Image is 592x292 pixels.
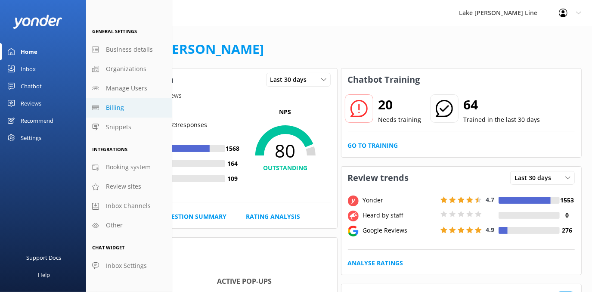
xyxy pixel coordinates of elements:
[246,212,300,221] a: Rating Analysis
[21,60,36,78] div: Inbox
[217,276,331,287] h4: Active Pop-ups
[106,221,123,230] span: Other
[240,163,331,173] h4: OUTSTANDING
[106,261,147,270] span: Inbox Settings
[361,211,438,220] div: Heard by staff
[560,226,575,235] h4: 276
[96,39,264,59] h1: Welcome,
[560,196,575,205] h4: 1553
[86,98,172,118] a: Billing
[106,162,151,172] span: Booking system
[86,196,172,216] a: Inbox Channels
[106,45,153,54] span: Business details
[361,226,438,235] div: Google Reviews
[225,159,240,168] h4: 164
[21,129,41,146] div: Settings
[106,201,151,211] span: Inbox Channels
[106,84,147,93] span: Manage Users
[225,174,240,183] h4: 109
[464,94,540,115] h2: 64
[106,64,146,74] span: Organizations
[92,244,124,251] span: Chat Widget
[240,107,331,117] p: NPS
[515,173,556,183] span: Last 30 days
[21,112,53,129] div: Recommend
[86,79,172,98] a: Manage Users
[27,249,62,266] div: Support Docs
[92,146,127,152] span: Integrations
[21,95,41,112] div: Reviews
[106,122,131,132] span: Snippets
[159,40,264,58] a: [PERSON_NAME]
[348,258,403,268] a: Analyse Ratings
[86,216,172,235] a: Other
[38,266,50,283] div: Help
[86,177,172,196] a: Review sites
[86,118,172,137] a: Snippets
[21,43,37,60] div: Home
[86,59,172,79] a: Organizations
[97,91,337,100] p: From all sources of reviews
[97,260,337,270] p: In the last 30 days
[21,78,42,95] div: Chatbot
[240,140,331,162] span: 80
[270,75,312,84] span: Last 30 days
[86,40,172,59] a: Business details
[162,212,226,221] a: Question Summary
[106,182,141,191] span: Review sites
[341,167,415,189] h3: Review trends
[486,226,495,234] span: 4.9
[86,256,172,276] a: Inbox Settings
[225,144,240,153] h4: 1568
[486,196,495,204] span: 4.7
[378,115,422,124] p: Needs training
[464,115,540,124] p: Trained in the last 30 days
[13,15,62,29] img: yonder-white-logo.png
[348,141,398,150] a: Go to Training
[92,28,137,34] span: General Settings
[106,103,124,112] span: Billing
[160,120,207,130] p: | 1823 responses
[378,94,422,115] h2: 20
[97,238,337,260] h3: Website Chat
[560,211,575,220] h4: 0
[341,68,427,91] h3: Chatbot Training
[361,196,438,205] div: Yonder
[86,158,172,177] a: Booking system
